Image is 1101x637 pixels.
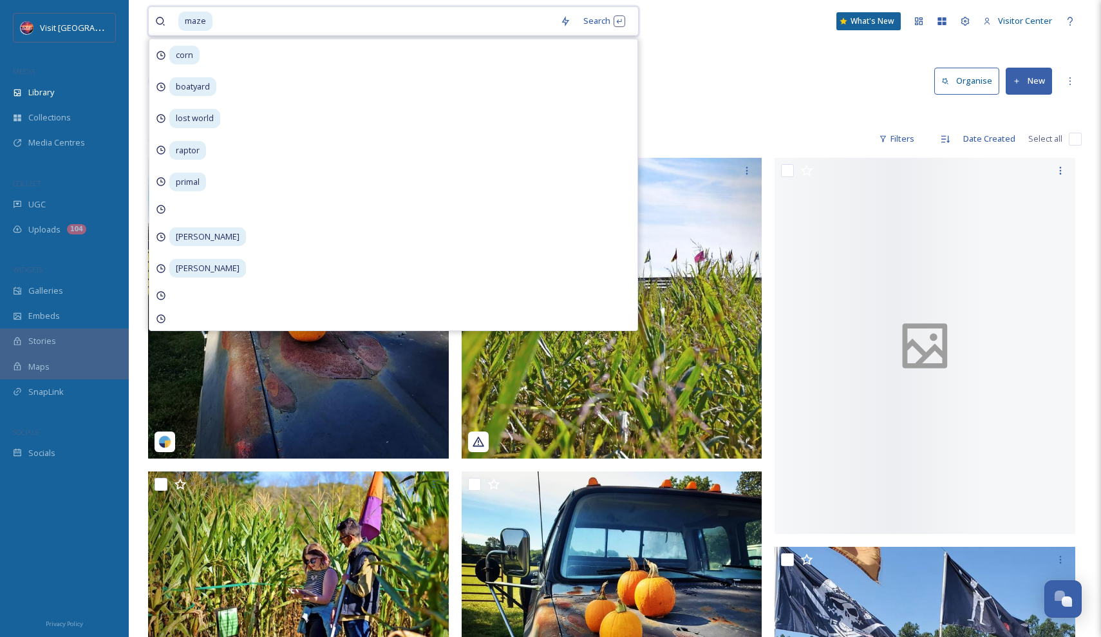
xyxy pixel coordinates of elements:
[28,285,63,297] span: Galleries
[934,68,1006,94] a: Organise
[67,224,86,234] div: 104
[28,361,50,373] span: Maps
[28,386,64,398] span: SnapLink
[148,158,449,459] img: ruralhill_03242025_18185163712133926.jpg
[46,620,83,628] span: Privacy Policy
[998,15,1052,26] span: Visitor Center
[169,259,246,278] span: [PERSON_NAME]
[977,8,1059,33] a: Visitor Center
[158,435,171,448] img: snapsea-logo.png
[28,198,46,211] span: UGC
[28,335,56,347] span: Stories
[13,265,42,274] span: WIDGETS
[169,46,200,64] span: corn
[1044,580,1082,618] button: Open Chat
[21,21,33,34] img: Logo%20Image.png
[169,141,206,160] span: raptor
[169,77,216,96] span: boatyard
[46,615,83,631] a: Privacy Policy
[934,68,999,94] button: Organise
[169,173,206,191] span: primal
[40,21,203,33] span: Visit [GEOGRAPHIC_DATA][PERSON_NAME]
[169,227,246,246] span: [PERSON_NAME]
[28,137,85,149] span: Media Centres
[13,178,41,188] span: COLLECT
[28,111,71,124] span: Collections
[1028,133,1062,145] span: Select all
[872,126,921,151] div: Filters
[178,12,212,30] span: maze
[13,427,39,437] span: SOCIALS
[28,310,60,322] span: Embeds
[836,12,901,30] a: What's New
[28,223,61,236] span: Uploads
[577,8,632,33] div: Search
[28,86,54,99] span: Library
[169,109,220,128] span: lost world
[13,66,35,76] span: MEDIA
[28,447,55,459] span: Socials
[148,133,169,145] span: 8 file s
[1006,68,1052,94] button: New
[957,126,1022,151] div: Date Created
